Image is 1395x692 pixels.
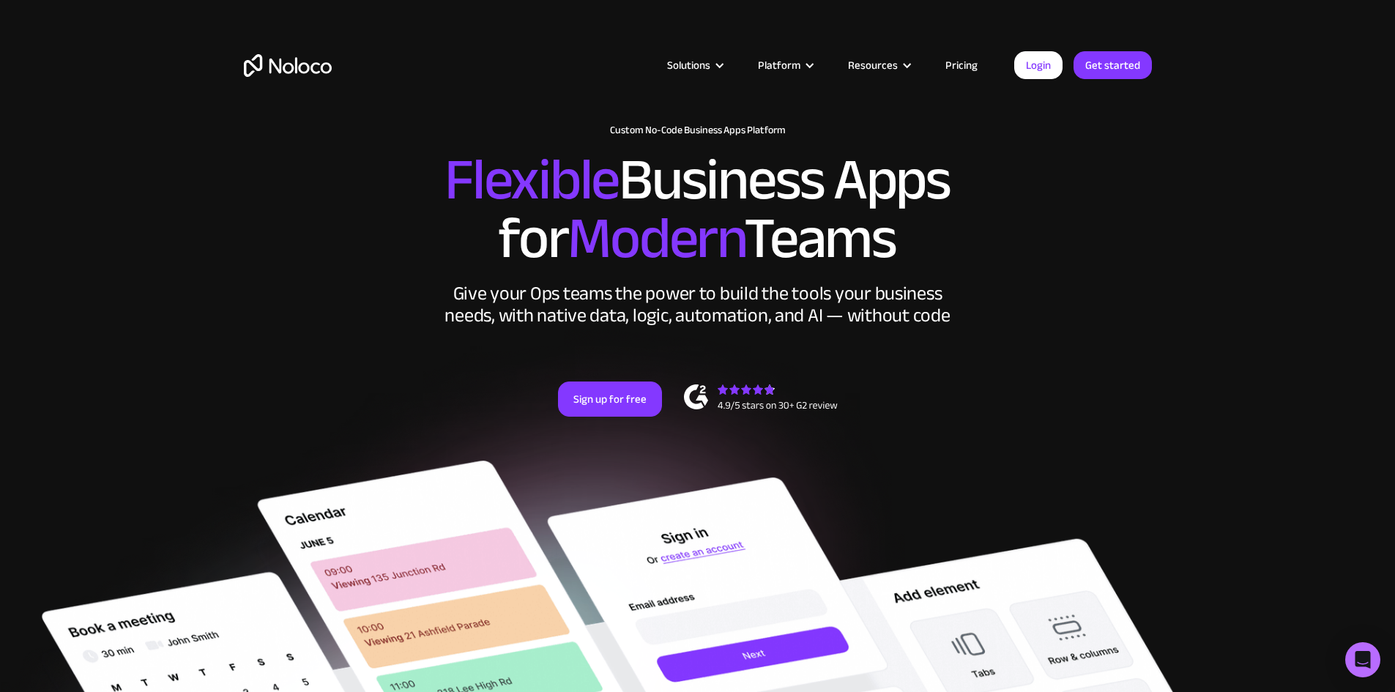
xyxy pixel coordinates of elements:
a: home [244,54,332,77]
a: Get started [1074,51,1152,79]
a: Login [1014,51,1063,79]
div: Give your Ops teams the power to build the tools your business needs, with native data, logic, au... [442,283,954,327]
a: Pricing [927,56,996,75]
div: Platform [740,56,830,75]
span: Flexible [444,125,619,234]
div: Solutions [649,56,740,75]
span: Modern [568,184,744,293]
h2: Business Apps for Teams [244,151,1152,268]
div: Platform [758,56,800,75]
a: Sign up for free [558,382,662,417]
div: Open Intercom Messenger [1345,642,1380,677]
div: Resources [848,56,898,75]
div: Solutions [667,56,710,75]
div: Resources [830,56,927,75]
